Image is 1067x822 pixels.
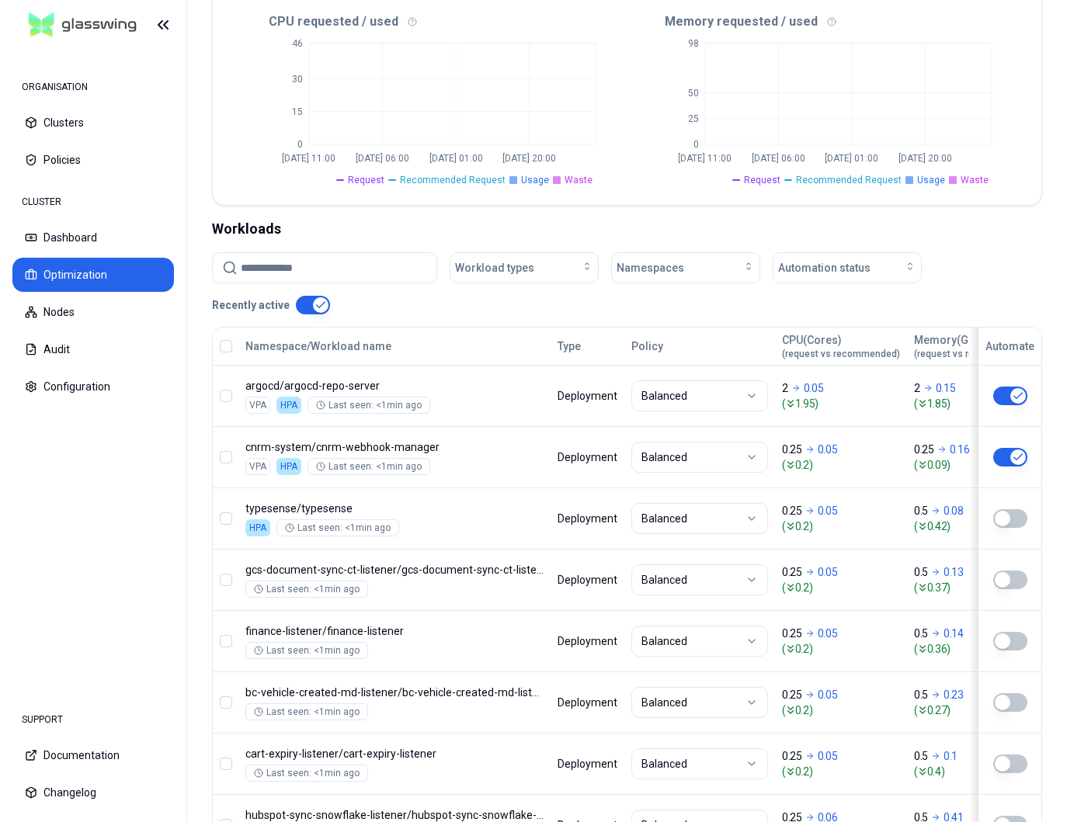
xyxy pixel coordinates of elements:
tspan: [DATE] 01:00 [429,153,483,164]
tspan: 46 [292,38,303,49]
tspan: [DATE] 11:00 [282,153,335,164]
tspan: [DATE] 06:00 [752,153,805,164]
button: Nodes [12,295,174,329]
div: Last seen: <1min ago [316,460,422,473]
div: Automate [985,338,1034,354]
div: Memory requested / used [627,12,1024,31]
tspan: [DATE] 01:00 [825,153,878,164]
div: HPA is enabled on both CPU and Memory, this workload cannot be optimised. [276,458,301,475]
p: finance-listener [245,623,544,639]
p: 0.14 [944,626,964,641]
button: Namespaces [611,252,760,283]
p: 0.25 [914,442,934,457]
span: Usage [917,174,945,186]
div: VPA [245,458,270,475]
span: ( 0.09 ) [914,457,1032,473]
button: Dashboard [12,220,174,255]
p: 0.05 [818,687,838,702]
button: This workload cannot be automated, because HPA is applied or managed by Gitops. [993,387,1027,405]
p: 0.05 [818,626,838,641]
span: ( 0.2 ) [782,519,900,534]
p: 0.1 [944,748,958,764]
p: 0.25 [782,687,802,702]
p: typesense [245,501,544,516]
button: Audit [12,332,174,366]
button: Policies [12,143,174,177]
span: Workload types [455,260,534,276]
button: Workload types [450,252,599,283]
tspan: 0 [693,139,698,150]
p: 0.05 [818,748,838,764]
div: ORGANISATION [12,71,174,102]
p: cart-expiry-listener [245,746,544,761]
p: 0.5 [914,748,928,764]
p: 0.5 [914,687,928,702]
p: 0.25 [782,626,802,641]
div: Last seen: <1min ago [254,767,360,779]
button: Changelog [12,775,174,810]
span: ( 0.4 ) [914,764,1032,779]
p: Recently active [212,297,290,313]
span: Request [348,174,384,186]
p: 0.05 [818,564,838,580]
p: gcs-document-sync-ct-listener [245,562,544,577]
span: ( 1.85 ) [914,396,1032,411]
div: Last seen: <1min ago [254,706,360,718]
span: ( 0.2 ) [782,580,900,595]
p: 0.08 [944,503,964,519]
p: 0.15 [936,380,956,396]
p: 0.25 [782,503,802,519]
tspan: [DATE] 06:00 [356,153,409,164]
span: Waste [565,174,593,186]
span: ( 0.2 ) [782,457,900,473]
button: Optimization [12,258,174,292]
p: 0.5 [914,503,928,519]
p: 2 [914,380,920,396]
button: Clusters [12,106,174,140]
div: Last seen: <1min ago [254,644,360,657]
span: ( 0.42 ) [914,519,1032,534]
div: Memory(Gi) [914,332,1032,360]
span: Request [744,174,780,186]
span: (request vs recommended) [782,348,900,360]
span: Namespaces [617,260,684,276]
button: Memory(Gi)(request vs recommended) [914,331,1032,362]
div: Deployment [558,633,617,649]
p: bc-vehicle-created-md-listener [245,685,544,700]
span: ( 1.95 ) [782,396,900,411]
span: Automation status [778,260,871,276]
div: Last seen: <1min ago [316,399,422,411]
p: 0.25 [782,442,802,457]
p: 0.25 [782,748,802,764]
div: CPU requested / used [231,12,627,31]
div: HPA is enabled on both CPU and Memory, this workload cannot be optimised. [276,397,301,414]
span: ( 0.37 ) [914,580,1032,595]
span: ( 0.27 ) [914,702,1032,718]
span: Usage [521,174,549,186]
tspan: [DATE] 20:00 [502,153,556,164]
img: GlassWing [23,7,143,43]
tspan: [DATE] 11:00 [678,153,732,164]
tspan: [DATE] 20:00 [898,153,952,164]
span: Recommended Request [796,174,902,186]
div: Deployment [558,695,617,710]
button: This workload cannot be automated, because HPA is applied or managed by Gitops. [993,448,1027,466]
span: (request vs recommended) [914,348,1032,360]
div: Deployment [558,449,617,465]
button: Documentation [12,738,174,772]
p: 0.05 [818,442,838,457]
p: 0.25 [782,564,802,580]
p: argocd-repo-server [245,378,544,394]
p: 2 [782,380,788,396]
tspan: 25 [687,113,698,124]
button: HPA is enabled on CPU, only the other resource will be optimised. [993,509,1027,528]
button: Namespace/Workload name [245,331,391,362]
div: CLUSTER [12,186,174,217]
button: CPU(Cores)(request vs recommended) [782,331,900,362]
div: Workloads [212,218,1042,240]
p: 0.05 [804,380,824,396]
div: Deployment [558,572,617,588]
button: Configuration [12,369,174,404]
tspan: 0 [297,139,303,150]
span: Recommended Request [400,174,506,186]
